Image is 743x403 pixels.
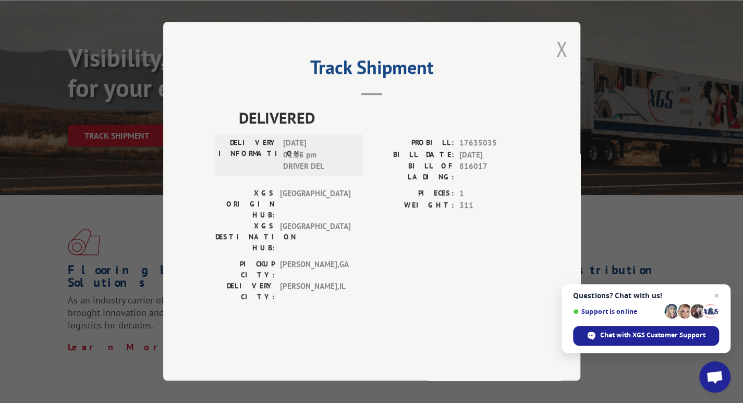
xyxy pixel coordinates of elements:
label: PICKUP CITY: [215,259,274,281]
span: [GEOGRAPHIC_DATA] [279,188,350,221]
span: [GEOGRAPHIC_DATA] [279,221,350,254]
span: DELIVERED [239,106,528,130]
span: [PERSON_NAME] , IL [279,281,350,303]
span: Close chat [710,289,723,302]
span: Chat with XGS Customer Support [600,331,705,340]
label: DELIVERY INFORMATION: [218,138,277,173]
span: 1 [459,188,528,200]
label: PIECES: [372,188,454,200]
button: Close modal [556,35,567,63]
label: PROBILL: [372,138,454,150]
label: XGS DESTINATION HUB: [215,221,274,254]
span: [PERSON_NAME] , GA [279,259,350,281]
label: XGS ORIGIN HUB: [215,188,274,221]
span: 816017 [459,161,528,183]
span: 17635035 [459,138,528,150]
span: 311 [459,200,528,212]
label: BILL OF LADING: [372,161,454,183]
h2: Track Shipment [215,60,528,80]
label: BILL DATE: [372,149,454,161]
span: [DATE] 01:25 pm DRIVER DEL [283,138,353,173]
div: Open chat [699,361,730,393]
label: WEIGHT: [372,200,454,212]
span: Questions? Chat with us! [573,291,719,300]
span: Support is online [573,308,661,315]
div: Chat with XGS Customer Support [573,326,719,346]
span: [DATE] [459,149,528,161]
label: DELIVERY CITY: [215,281,274,303]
